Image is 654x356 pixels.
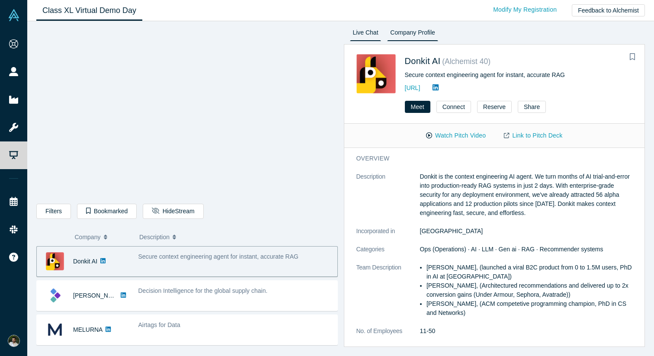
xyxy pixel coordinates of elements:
[405,84,420,91] a: [URL]
[143,204,203,219] button: HideStream
[442,57,490,66] small: ( Alchemist 40 )
[417,128,495,143] button: Watch Pitch Video
[420,172,633,218] p: Donkit is the context engineering AI agent. We turn months of AI trial-and-error into production-...
[46,252,64,270] img: Donkit AI's Logo
[405,71,633,80] div: Secure context engineering agent for instant, accurate RAG
[139,228,170,246] span: Description
[426,299,632,318] li: [PERSON_NAME], (ACM competetive programming champion, PhD in CS and Networks)
[75,228,101,246] span: Company
[139,228,332,246] button: Description
[356,227,420,245] dt: Incorporated in
[8,9,20,21] img: Alchemist Vault Logo
[420,227,633,236] dd: [GEOGRAPHIC_DATA]
[495,128,571,143] a: Link to Pitch Deck
[77,204,137,219] button: Bookmarked
[356,263,420,327] dt: Team Description
[477,101,512,113] button: Reserve
[350,27,381,41] a: Live Chat
[484,2,566,17] a: Modify My Registration
[138,287,268,294] span: Decision Intelligence for the global supply chain.
[356,172,420,227] dt: Description
[426,281,632,299] li: [PERSON_NAME], (Architectured recommendations and delivered up to 2x conversion gains (Under Armo...
[420,246,603,253] span: Ops (Operations) · AI · LLM · Gen ai · RAG · Recommender systems
[518,101,546,113] button: Share
[36,204,71,219] button: Filters
[436,101,471,113] button: Connect
[73,258,97,265] a: Donkit AI
[426,345,632,354] li: Rapidly growing $60B hidden market;
[405,101,430,113] button: Meet
[8,335,20,347] img: Marcus Virginia's Account
[387,27,438,41] a: Company Profile
[73,326,103,333] a: MELURNA
[46,286,64,305] img: Kimaru AI's Logo
[356,327,420,345] dt: No. of Employees
[572,4,645,16] button: Feedback to Alchemist
[46,321,64,339] img: MELURNA's Logo
[138,253,298,260] span: Secure context engineering agent for instant, accurate RAG
[405,56,441,66] a: Donkit AI
[73,292,123,299] a: [PERSON_NAME]
[356,154,621,163] h3: overview
[426,263,632,281] li: [PERSON_NAME], (launched a viral B2C product from 0 to 1.5M users, PhD in AI at [GEOGRAPHIC_DATA])
[626,51,638,63] button: Bookmark
[420,327,633,336] dd: 11-50
[356,245,420,263] dt: Categories
[75,228,131,246] button: Company
[138,321,180,328] span: Airtags for Data
[37,28,337,197] iframe: Alchemist Class XL Demo Day: Vault
[356,54,396,93] img: Donkit AI's Logo
[36,0,142,21] a: Class XL Virtual Demo Day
